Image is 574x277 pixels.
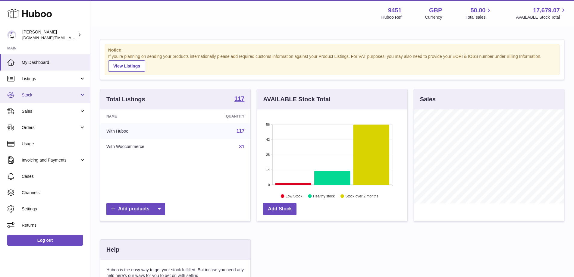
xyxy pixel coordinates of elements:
[266,138,270,141] text: 42
[470,6,485,14] span: 50.00
[22,157,79,163] span: Invoicing and Payments
[22,60,86,65] span: My Dashboard
[425,14,442,20] div: Currency
[266,153,270,156] text: 28
[268,183,270,187] text: 0
[22,190,86,196] span: Channels
[22,141,86,147] span: Usage
[466,14,492,20] span: Total sales
[106,246,119,254] h3: Help
[237,128,245,134] a: 117
[22,35,120,40] span: [DOMAIN_NAME][EMAIL_ADDRESS][DOMAIN_NAME]
[193,109,250,123] th: Quantity
[286,194,303,198] text: Low Stock
[22,222,86,228] span: Returns
[7,30,16,39] img: amir.ch@gmail.com
[108,54,556,72] div: If you're planning on sending your products internationally please add required customs informati...
[100,123,193,139] td: With Huboo
[313,194,335,198] text: Healthy stock
[22,76,79,82] span: Listings
[106,95,145,103] h3: Total Listings
[22,92,79,98] span: Stock
[263,95,330,103] h3: AVAILABLE Stock Total
[266,168,270,172] text: 14
[106,203,165,215] a: Add products
[22,206,86,212] span: Settings
[420,95,436,103] h3: Sales
[100,109,193,123] th: Name
[381,14,402,20] div: Huboo Ref
[516,14,567,20] span: AVAILABLE Stock Total
[234,96,244,102] strong: 117
[234,96,244,103] a: 117
[533,6,560,14] span: 17,679.07
[466,6,492,20] a: 50.00 Total sales
[346,194,378,198] text: Stock over 2 months
[388,6,402,14] strong: 9451
[100,139,193,155] td: With Woocommerce
[429,6,442,14] strong: GBP
[7,235,83,246] a: Log out
[22,174,86,179] span: Cases
[263,203,296,215] a: Add Stock
[22,109,79,114] span: Sales
[239,144,245,149] a: 31
[22,29,77,41] div: [PERSON_NAME]
[516,6,567,20] a: 17,679.07 AVAILABLE Stock Total
[108,47,556,53] strong: Notice
[108,60,145,72] a: View Listings
[266,123,270,126] text: 56
[22,125,79,131] span: Orders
